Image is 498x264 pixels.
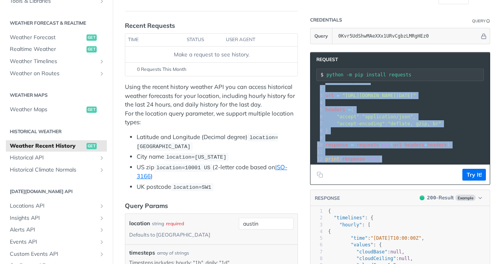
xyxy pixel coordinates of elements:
span: Locations API [10,202,97,210]
span: url [393,142,402,148]
span: "hourly" [339,222,362,228]
span: : , [325,114,416,119]
span: { [328,208,331,214]
a: Historical Climate NormalsShow subpages for Historical Climate Normals [6,164,107,176]
div: Recent Requests [125,21,175,30]
button: Show subpages for Historical Climate Normals [99,167,105,173]
span: : [ [328,222,370,228]
div: Defaults to [GEOGRAPHIC_DATA] [129,229,210,240]
button: Show subpages for Historical API [99,155,105,161]
span: "time" [351,235,368,241]
span: Historical API [10,154,97,162]
span: "timelines" [334,215,364,221]
span: Weather Timelines [10,58,97,65]
button: Show subpages for Insights API [99,215,105,221]
div: 8 [310,127,324,134]
button: RESPONSE [314,194,340,202]
span: Query [314,33,328,40]
div: 12 [310,156,324,163]
span: timesteps [129,249,155,257]
a: Weather Forecastget [6,32,107,43]
div: 3 [310,92,324,99]
span: = [424,142,427,148]
li: US zip (2-letter code based on ) [137,163,298,181]
div: 3 [310,222,323,228]
div: 6 [310,113,324,120]
div: Query Params [125,201,168,210]
th: status [184,34,223,46]
a: Locations APIShow subpages for Locations API [6,200,107,212]
a: Historical APIShow subpages for Historical API [6,152,107,164]
th: time [125,34,184,46]
h2: Weather Maps [6,92,107,99]
span: "[URL][DOMAIN_NAME][DATE]" [342,93,416,98]
span: requests [345,79,368,84]
span: headers [404,142,424,148]
span: : { [328,242,382,248]
button: 200200-ResultExample [416,194,486,202]
div: 8 [310,255,323,262]
div: Credentials [310,17,342,23]
span: Example [455,195,476,201]
div: required [166,218,184,229]
span: headers [325,107,345,112]
a: Weather Mapsget [6,104,107,116]
button: Show subpages for Custom Events API [99,251,105,257]
div: QueryInformation [472,18,490,24]
div: 5 [310,106,324,113]
a: Alerts APIShow subpages for Alerts API [6,224,107,236]
h2: Historical Weather [6,128,107,135]
span: get [87,46,97,52]
span: 200 [427,195,436,201]
span: get [87,34,97,41]
span: location=SW1 [173,184,211,190]
span: Alerts API [10,226,97,234]
li: City name [137,152,298,161]
button: Show subpages for Locations API [99,203,105,209]
div: 2 [310,215,323,221]
div: 11 [310,148,324,156]
span: print [325,156,339,162]
span: "values" [351,242,373,248]
div: string [152,218,164,229]
button: Try It! [462,169,486,181]
span: url [325,93,334,98]
a: Weather Recent Historyget [6,140,107,152]
span: Weather Maps [10,106,85,114]
span: = [337,93,339,98]
span: "accept" [337,114,359,119]
span: import [325,79,342,84]
span: { [325,107,354,112]
span: : , [328,235,424,241]
span: "accept-encoding" [337,121,385,127]
a: Weather on RoutesShow subpages for Weather on Routes [6,68,107,80]
span: "application/json" [362,114,413,119]
button: Show subpages for Weather on Routes [99,71,105,77]
span: . ( , ) [325,142,450,148]
span: Insights API [10,214,97,222]
div: 4 [310,99,324,106]
div: Query [472,18,485,24]
span: { [328,229,331,234]
span: 0 Requests This Month [137,66,186,73]
span: : { [328,215,373,221]
button: Show subpages for Alerts API [99,227,105,233]
span: null [399,256,410,261]
span: Weather Forecast [10,34,85,42]
a: Weather TimelinesShow subpages for Weather Timelines [6,56,107,67]
span: Custom Events API [10,250,97,258]
button: Copy to clipboard [314,169,325,181]
div: 7 [310,249,323,255]
span: headers [427,142,447,148]
span: 200 [420,195,424,200]
span: } [325,128,328,134]
span: "cloudBase" [356,249,387,255]
li: Latitude and Longitude (Decimal degree) [137,133,298,151]
span: : , [328,249,404,255]
span: : [325,121,441,127]
span: "cloudCeiling" [356,256,396,261]
a: Custom Events APIShow subpages for Custom Events API [6,248,107,260]
button: Show subpages for Events API [99,239,105,245]
span: Historical Climate Normals [10,166,97,174]
span: requests [357,142,379,148]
